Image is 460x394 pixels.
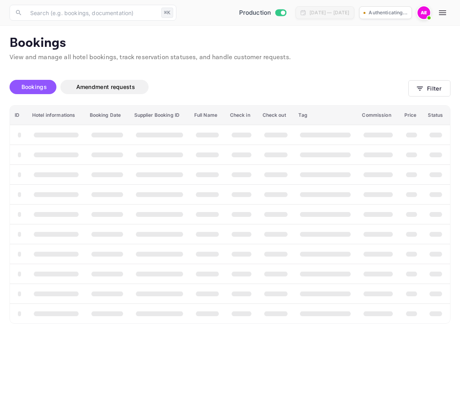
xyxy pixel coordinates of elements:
[85,106,129,125] th: Booking Date
[161,8,173,18] div: ⌘K
[129,106,189,125] th: Supplier Booking ID
[417,6,430,19] img: achraf Elkhaier
[423,106,450,125] th: Status
[25,5,158,21] input: Search (e.g. bookings, documentation)
[189,106,225,125] th: Full Name
[239,8,271,17] span: Production
[309,9,349,16] div: [DATE] — [DATE]
[10,53,450,62] p: View and manage all hotel bookings, track reservation statuses, and handle customer requests.
[369,9,408,16] p: Authenticating...
[408,80,450,97] button: Filter
[10,106,27,125] th: ID
[357,106,399,125] th: Commission
[294,106,357,125] th: Tag
[258,106,294,125] th: Check out
[21,83,47,90] span: Bookings
[225,106,258,125] th: Check in
[400,106,423,125] th: Price
[10,106,450,323] table: booking table
[10,35,450,51] p: Bookings
[76,83,135,90] span: Amendment requests
[27,106,85,125] th: Hotel informations
[236,8,290,17] div: Switch to Sandbox mode
[10,80,408,94] div: account-settings tabs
